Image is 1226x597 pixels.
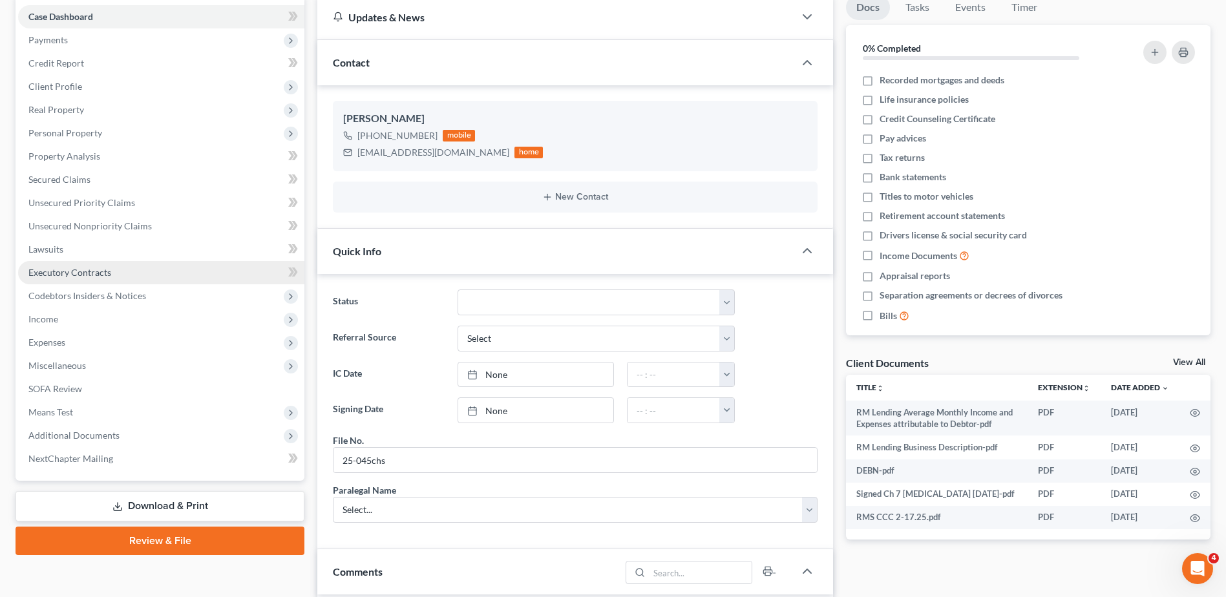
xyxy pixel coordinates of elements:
[880,309,897,322] span: Bills
[333,56,370,68] span: Contact
[28,453,113,464] span: NextChapter Mailing
[880,190,973,203] span: Titles to motor vehicles
[28,244,63,255] span: Lawsuits
[16,527,304,555] a: Review & File
[18,261,304,284] a: Executory Contracts
[514,147,543,158] div: home
[880,93,969,106] span: Life insurance policies
[18,238,304,261] a: Lawsuits
[28,58,84,68] span: Credit Report
[28,220,152,231] span: Unsecured Nonpriority Claims
[18,168,304,191] a: Secured Claims
[28,11,93,22] span: Case Dashboard
[1101,483,1179,506] td: [DATE]
[880,249,957,262] span: Income Documents
[357,146,509,159] div: [EMAIL_ADDRESS][DOMAIN_NAME]
[1101,459,1179,483] td: [DATE]
[1101,506,1179,529] td: [DATE]
[880,151,925,164] span: Tax returns
[458,362,613,387] a: None
[333,483,396,497] div: Paralegal Name
[846,401,1028,436] td: RM Lending Average Monthly Income and Expenses attributable to Debtor-pdf
[1028,483,1101,506] td: PDF
[1161,384,1169,392] i: expand_more
[28,406,73,417] span: Means Test
[880,132,926,145] span: Pay advices
[333,565,383,578] span: Comments
[880,74,1004,87] span: Recorded mortgages and deeds
[18,52,304,75] a: Credit Report
[28,127,102,138] span: Personal Property
[846,459,1028,483] td: DEBN-pdf
[1111,382,1169,392] a: Date Added expand_more
[1028,401,1101,436] td: PDF
[628,362,720,387] input: -- : --
[876,384,884,392] i: unfold_more
[333,245,381,257] span: Quick Info
[628,398,720,423] input: -- : --
[28,151,100,162] span: Property Analysis
[18,5,304,28] a: Case Dashboard
[28,197,135,208] span: Unsecured Priority Claims
[333,448,817,472] input: --
[846,356,929,370] div: Client Documents
[28,313,58,324] span: Income
[846,506,1028,529] td: RMS CCC 2-17.25.pdf
[443,130,475,141] div: mobile
[16,491,304,521] a: Download & Print
[856,382,884,392] a: Titleunfold_more
[18,215,304,238] a: Unsecured Nonpriority Claims
[1083,384,1090,392] i: unfold_more
[343,111,807,127] div: [PERSON_NAME]
[1101,435,1179,459] td: [DATE]
[1173,358,1205,367] a: View All
[846,435,1028,459] td: RM Lending Business Description-pdf
[1028,506,1101,529] td: PDF
[28,337,65,348] span: Expenses
[880,209,1005,222] span: Retirement account statements
[18,447,304,470] a: NextChapter Mailing
[18,191,304,215] a: Unsecured Priority Claims
[28,81,82,92] span: Client Profile
[1038,382,1090,392] a: Extensionunfold_more
[1101,401,1179,436] td: [DATE]
[326,289,450,315] label: Status
[357,129,438,142] div: [PHONE_NUMBER]
[326,362,450,388] label: IC Date
[458,398,613,423] a: None
[880,171,946,183] span: Bank statements
[1209,553,1219,563] span: 4
[18,377,304,401] a: SOFA Review
[880,289,1062,302] span: Separation agreements or decrees of divorces
[343,192,807,202] button: New Contact
[1028,435,1101,459] td: PDF
[28,104,84,115] span: Real Property
[326,326,450,351] label: Referral Source
[28,174,90,185] span: Secured Claims
[649,561,752,583] input: Search...
[333,434,364,447] div: File No.
[1028,459,1101,483] td: PDF
[863,43,921,54] strong: 0% Completed
[880,112,995,125] span: Credit Counseling Certificate
[1182,553,1213,584] iframe: Intercom live chat
[846,483,1028,506] td: Signed Ch 7 [MEDICAL_DATA] [DATE]-pdf
[333,10,779,24] div: Updates & News
[28,34,68,45] span: Payments
[880,269,950,282] span: Appraisal reports
[28,290,146,301] span: Codebtors Insiders & Notices
[18,145,304,168] a: Property Analysis
[326,397,450,423] label: Signing Date
[28,430,120,441] span: Additional Documents
[28,267,111,278] span: Executory Contracts
[28,383,82,394] span: SOFA Review
[28,360,86,371] span: Miscellaneous
[880,229,1027,242] span: Drivers license & social security card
